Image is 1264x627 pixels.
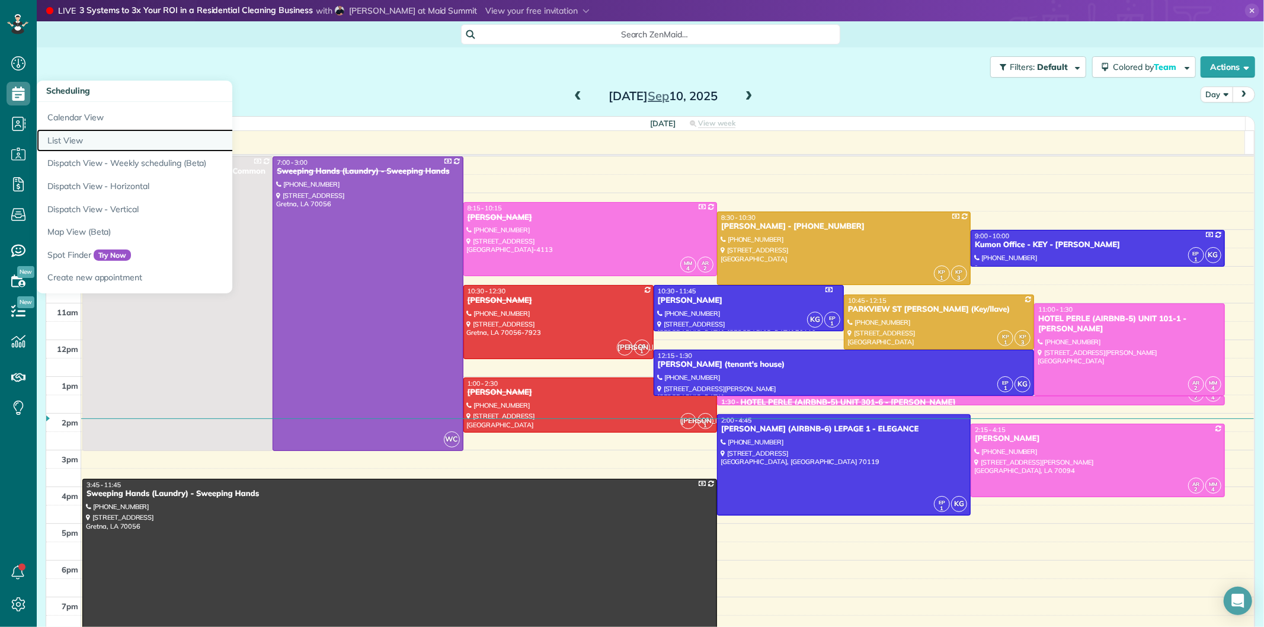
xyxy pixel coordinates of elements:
a: List View [37,129,333,152]
button: next [1233,87,1255,103]
a: Dispatch View - Weekly scheduling (Beta) [37,152,333,175]
span: KP [1002,333,1009,340]
span: 4pm [62,491,78,501]
span: KG [1015,376,1031,392]
span: 7:00 - 3:00 [277,158,308,167]
span: 10:45 - 12:15 [848,296,887,305]
small: 1 [935,503,949,514]
a: Map View (Beta) [37,220,333,244]
span: EP [829,315,836,321]
button: Day [1201,87,1234,103]
span: [DATE] [650,119,676,128]
a: Filters: Default [984,56,1086,78]
span: AR [1192,481,1199,487]
span: 7pm [62,602,78,611]
span: 10:30 - 11:45 [658,287,696,295]
div: [PERSON_NAME] - [PHONE_NUMBER] [721,222,967,232]
span: with [316,5,333,16]
span: 3:45 - 11:45 [87,481,121,489]
span: Team [1154,62,1178,72]
div: [PERSON_NAME] (AIRBNB-6) LEPAGE 1 - ELEGANCE [721,424,967,434]
span: MM [1209,481,1217,487]
span: 12:15 - 1:30 [658,351,692,360]
span: 12pm [57,344,78,354]
span: EP [939,499,945,506]
div: Sweeping Hands (Laundry) - Sweeping Hands [276,167,459,177]
div: Sweeping Hands (Laundry) - Sweeping Hands [86,489,713,499]
span: CG [638,343,645,349]
small: 4 [1206,383,1221,394]
span: New [17,266,34,278]
small: 4 [681,263,696,274]
small: 1 [825,318,840,330]
span: 5pm [62,528,78,538]
span: [PERSON_NAME] [617,340,633,356]
div: HOTEL PERLE (AIRBNB-5) UNIT 101-1 - [PERSON_NAME] [1038,314,1221,334]
a: Create new appointment [37,266,333,293]
span: 9:00 - 10:00 [975,232,1009,240]
span: 3pm [62,455,78,464]
span: Default [1037,62,1068,72]
div: Open Intercom Messenger [1224,587,1252,615]
span: 2:15 - 4:15 [975,426,1006,434]
span: Try Now [94,249,132,261]
small: 2 [1189,383,1204,394]
span: New [17,296,34,308]
span: Scheduling [46,85,90,96]
span: 1:00 - 2:30 [468,379,498,388]
span: KP [956,268,963,275]
span: Filters: [1010,62,1035,72]
span: KP [939,268,946,275]
div: [PERSON_NAME] [657,296,840,306]
div: [PERSON_NAME] [467,213,713,223]
span: AR [702,260,709,266]
span: CG [702,416,709,423]
div: [PERSON_NAME] [974,434,1221,444]
span: 8:15 - 10:15 [468,204,502,212]
div: Kumon Office - KEY - [PERSON_NAME] [974,240,1221,250]
span: EP [1193,250,1199,257]
span: KG [807,312,823,328]
span: MM [1209,379,1217,386]
span: 1pm [62,381,78,391]
button: Actions [1201,56,1255,78]
small: 1 [1189,254,1204,265]
small: 1 [935,273,949,284]
span: View week [698,119,736,128]
small: 1 [698,420,713,431]
span: Colored by [1113,62,1180,72]
span: KP [1019,333,1026,340]
span: 8:30 - 10:30 [721,213,756,222]
a: Dispatch View - Horizontal [37,175,333,198]
small: 2 [698,263,713,274]
span: 6pm [62,565,78,574]
span: 2pm [62,418,78,427]
div: HOTEL PERLE (AIRBNB-5) UNIT 301-6 - [PERSON_NAME] [741,398,956,408]
a: Spot FinderTry Now [37,244,333,267]
span: KG [951,496,967,512]
small: 1 [998,383,1013,394]
div: [PERSON_NAME] (tenant's house) [657,360,1031,370]
span: KG [1205,247,1221,263]
span: EP [1002,379,1009,386]
div: [PERSON_NAME] [467,388,713,398]
span: 2:00 - 4:45 [721,416,752,424]
span: 11:00 - 1:30 [1038,305,1073,313]
small: 1 [998,337,1013,348]
a: Dispatch View - Vertical [37,198,333,221]
div: [PERSON_NAME] [467,296,650,306]
small: 1 [635,346,649,357]
span: 11am [57,308,78,317]
small: 2 [1189,392,1204,404]
small: 2 [1189,484,1204,495]
span: AR [1192,379,1199,386]
button: Colored byTeam [1092,56,1196,78]
span: MM [684,260,692,266]
a: Calendar View [37,102,333,129]
button: Filters: Default [990,56,1086,78]
span: [PERSON_NAME] at Maid Summit [349,5,477,16]
small: 3 [952,273,967,284]
h2: [DATE] 10, 2025 [589,89,737,103]
span: Sep [648,88,669,103]
small: 3 [1015,337,1030,348]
